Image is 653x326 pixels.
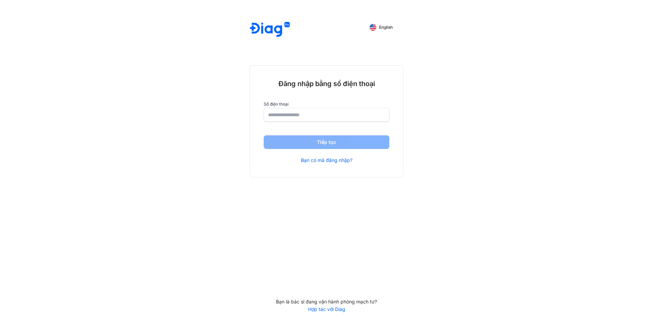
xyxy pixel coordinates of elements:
[264,79,389,88] div: Đăng nhập bằng số điện thoại
[264,102,389,107] label: Số điện thoại
[379,25,393,30] span: English
[365,22,398,33] button: English
[301,157,352,163] a: Bạn có mã đăng nhập?
[370,24,376,31] img: English
[250,306,403,312] a: Hợp tác với Diag
[264,135,389,149] button: Tiếp tục
[250,299,403,305] div: Bạn là bác sĩ đang vận hành phòng mạch tư?
[250,22,290,38] img: logo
